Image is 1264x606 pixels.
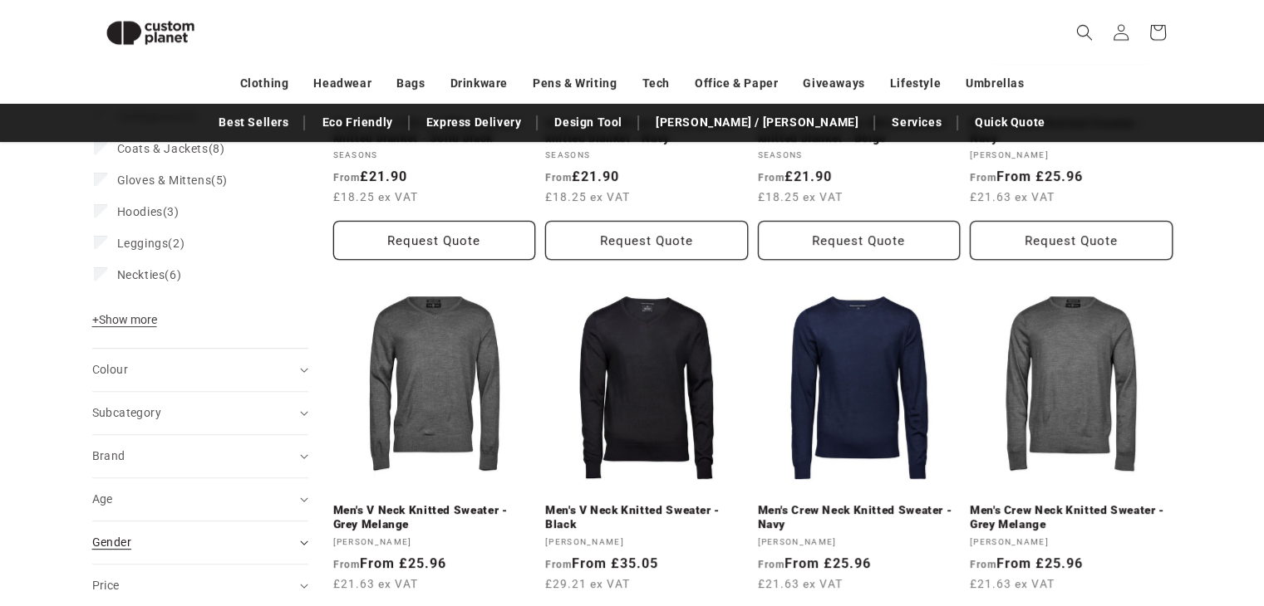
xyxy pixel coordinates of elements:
button: Request Quote [545,221,748,260]
summary: Colour (0 selected) [92,349,308,391]
span: Gloves & Mittens [117,173,212,187]
span: Leggings [117,237,169,250]
summary: Gender (0 selected) [92,521,308,564]
a: Bags [396,69,425,98]
summary: Search [1066,14,1103,51]
a: Giveaways [803,69,864,98]
span: (5) [117,173,228,188]
a: Men's V Neck Knitted Sweater - Navy [970,116,1173,145]
a: Tech [642,69,669,98]
button: Show more [92,312,162,335]
span: Colour [92,363,128,376]
a: Men's Crew Neck Knitted Sweater - Navy [758,503,961,532]
a: Eco Friendly [313,108,401,137]
span: Price [92,579,120,592]
a: Design Tool [546,108,631,137]
span: Age [92,492,113,506]
a: Office & Paper [695,69,778,98]
span: Hoodies [117,205,163,218]
a: Services [883,108,950,137]
span: (3) [117,204,180,219]
iframe: Chat Widget [1181,526,1264,606]
span: Show more [92,313,157,326]
a: Clothing [240,69,289,98]
a: Men's V Neck Knitted Sweater - Black [545,503,748,532]
img: Custom Planet [92,7,209,59]
span: (8) [117,141,225,156]
span: Brand [92,449,125,462]
a: Suzy 150 x 120 cm GRS polyester knitted blanket - Navy [545,116,748,145]
button: Request Quote [758,221,961,260]
a: Men's V Neck Knitted Sweater - Grey Melange [333,503,536,532]
span: (6) [117,267,182,282]
button: Request Quote [970,221,1173,260]
a: Umbrellas [966,69,1024,98]
span: (2) [117,236,185,251]
a: Quick Quote [966,108,1054,137]
summary: Brand (0 selected) [92,435,308,477]
a: Pens & Writing [533,69,617,98]
a: Lifestyle [890,69,941,98]
a: Headwear [313,69,371,98]
a: Best Sellers [210,108,297,137]
span: + [92,313,99,326]
button: Request Quote [333,221,536,260]
a: Suzy 150 x 120 cm GRS polyester knitted blanket - Solid black [333,116,536,145]
summary: Age (0 selected) [92,478,308,520]
a: [PERSON_NAME] / [PERSON_NAME] [647,108,867,137]
span: Subcategory [92,406,161,419]
a: Drinkware [450,69,508,98]
a: Express Delivery [418,108,530,137]
a: Men's Crew Neck Knitted Sweater - Grey Melange [970,503,1173,532]
span: Neckties [117,268,165,281]
span: Gender [92,535,131,549]
span: Coats & Jackets [117,142,209,155]
a: Suzy 150 x 120 cm GRS polyester knitted blanket - Beige [758,116,961,145]
summary: Subcategory (0 selected) [92,392,308,434]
